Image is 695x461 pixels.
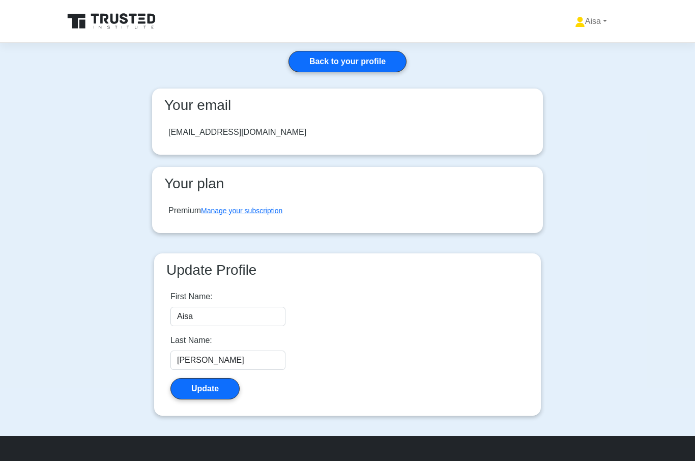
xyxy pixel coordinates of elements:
[201,207,282,215] a: Manage your subscription
[170,334,212,347] label: Last Name:
[170,291,213,303] label: First Name:
[168,205,282,217] div: Premium
[288,51,407,72] a: Back to your profile
[551,11,631,32] a: Aisa
[168,126,306,138] div: [EMAIL_ADDRESS][DOMAIN_NAME]
[160,175,535,192] h3: Your plan
[162,262,533,279] h3: Update Profile
[170,378,240,399] button: Update
[160,97,535,114] h3: Your email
